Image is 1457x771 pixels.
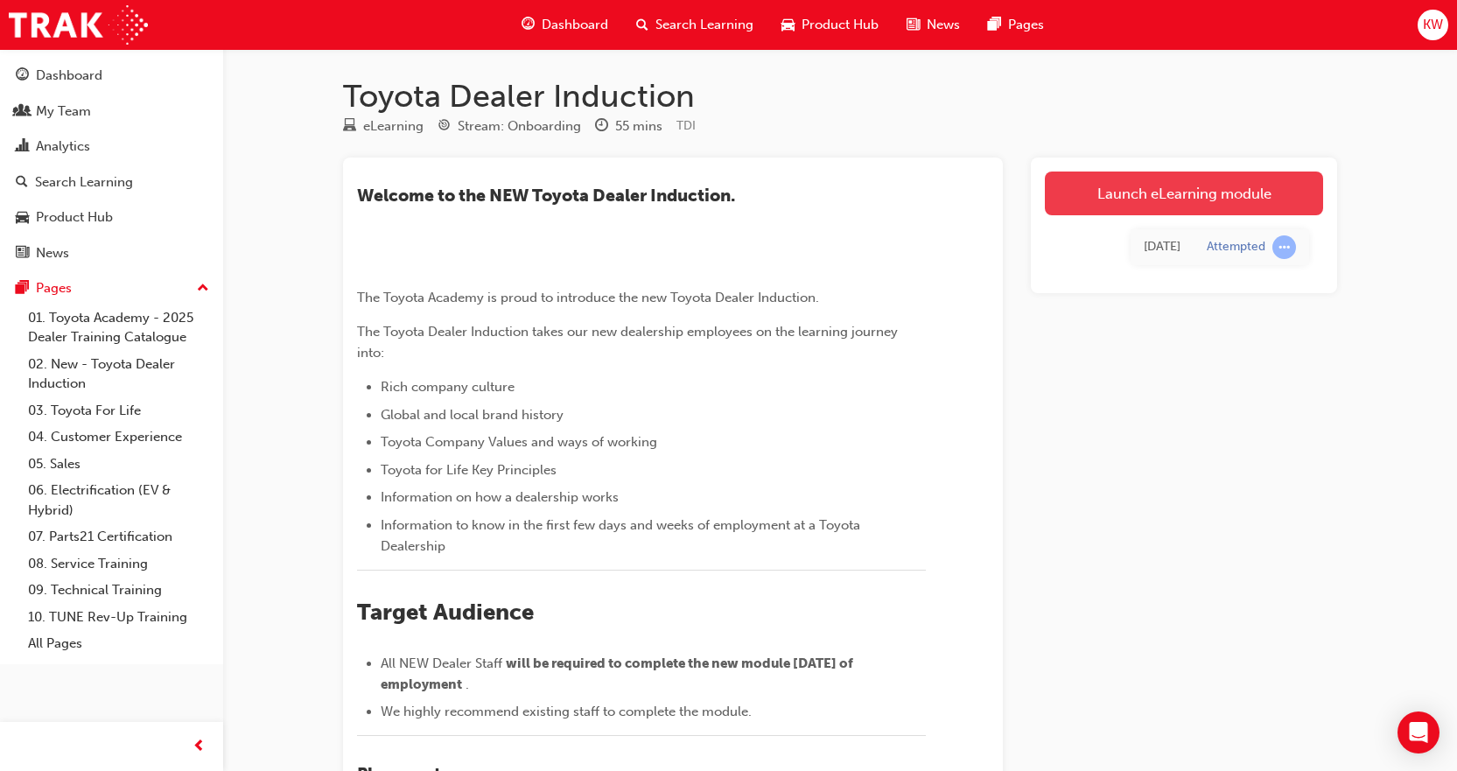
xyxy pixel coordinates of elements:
span: prev-icon [193,736,206,758]
span: All NEW Dealer Staff [381,655,502,671]
span: Target Audience [357,599,534,626]
span: Toyota Company Values and ways of working [381,434,657,450]
span: Information on how a dealership works [381,489,619,505]
span: ​Welcome to the NEW Toyota Dealer Induction. [357,186,735,206]
div: Open Intercom Messenger [1397,711,1439,753]
a: guage-iconDashboard [508,7,622,43]
span: Information to know in the first few days and weeks of employment at a Toyota Dealership [381,517,864,554]
a: 04. Customer Experience [21,424,216,451]
span: News [927,15,960,35]
span: . [466,676,469,692]
a: 08. Service Training [21,550,216,578]
span: news-icon [16,246,29,262]
a: Launch eLearning module [1045,172,1323,215]
span: people-icon [16,104,29,120]
a: 07. Parts21 Certification [21,523,216,550]
div: Analytics [36,137,90,157]
a: 02. New - Toyota Dealer Induction [21,351,216,397]
div: 55 mins [615,116,662,137]
div: Search Learning [35,172,133,193]
div: News [36,243,69,263]
span: car-icon [16,210,29,226]
a: All Pages [21,630,216,657]
span: KW [1423,15,1443,35]
a: 03. Toyota For Life [21,397,216,424]
span: chart-icon [16,139,29,155]
span: search-icon [636,14,648,36]
div: Mon Aug 25 2025 09:14:57 GMT+0930 (Australian Central Standard Time) [1144,237,1180,257]
span: target-icon [438,119,451,135]
span: guage-icon [522,14,535,36]
div: Duration [595,116,662,137]
span: Rich company culture [381,379,515,395]
a: 09. Technical Training [21,577,216,604]
span: Product Hub [802,15,879,35]
span: Learning resource code [676,118,696,133]
a: car-iconProduct Hub [767,7,893,43]
span: pages-icon [16,281,29,297]
span: Global and local brand history [381,407,564,423]
a: Analytics [7,130,216,163]
div: eLearning [363,116,424,137]
div: Stream: Onboarding [458,116,581,137]
button: KW [1418,10,1448,40]
span: up-icon [197,277,209,300]
span: We highly recommend existing staff to complete the module. [381,704,752,719]
div: Type [343,116,424,137]
a: 06. Electrification (EV & Hybrid) [21,477,216,523]
span: search-icon [16,175,28,191]
button: DashboardMy TeamAnalyticsSearch LearningProduct HubNews [7,56,216,272]
span: clock-icon [595,119,608,135]
a: Product Hub [7,201,216,234]
span: learningRecordVerb_ATTEMPT-icon [1272,235,1296,259]
a: 01. Toyota Academy - 2025 Dealer Training Catalogue [21,305,216,351]
a: 05. Sales [21,451,216,478]
span: news-icon [907,14,920,36]
a: Dashboard [7,60,216,92]
span: guage-icon [16,68,29,84]
img: Trak [9,5,148,45]
div: Pages [36,278,72,298]
span: pages-icon [988,14,1001,36]
a: news-iconNews [893,7,974,43]
span: car-icon [781,14,795,36]
span: learningResourceType_ELEARNING-icon [343,119,356,135]
span: Toyota for Life Key Principles [381,462,557,478]
a: News [7,237,216,270]
a: My Team [7,95,216,128]
span: Pages [1008,15,1044,35]
a: 10. TUNE Rev-Up Training [21,604,216,631]
button: Pages [7,272,216,305]
a: Search Learning [7,166,216,199]
span: will be required to complete the new module [DATE] of employment [381,655,856,692]
div: My Team [36,102,91,122]
div: Stream [438,116,581,137]
div: Product Hub [36,207,113,228]
span: The Toyota Dealer Induction takes our new dealership employees on the learning journey into: [357,324,901,361]
div: Attempted [1207,239,1265,256]
span: Search Learning [655,15,753,35]
span: The Toyota Academy is proud to introduce the new Toyota Dealer Induction. [357,290,819,305]
span: Dashboard [542,15,608,35]
h1: Toyota Dealer Induction [343,77,1337,116]
a: search-iconSearch Learning [622,7,767,43]
a: pages-iconPages [974,7,1058,43]
div: Dashboard [36,66,102,86]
